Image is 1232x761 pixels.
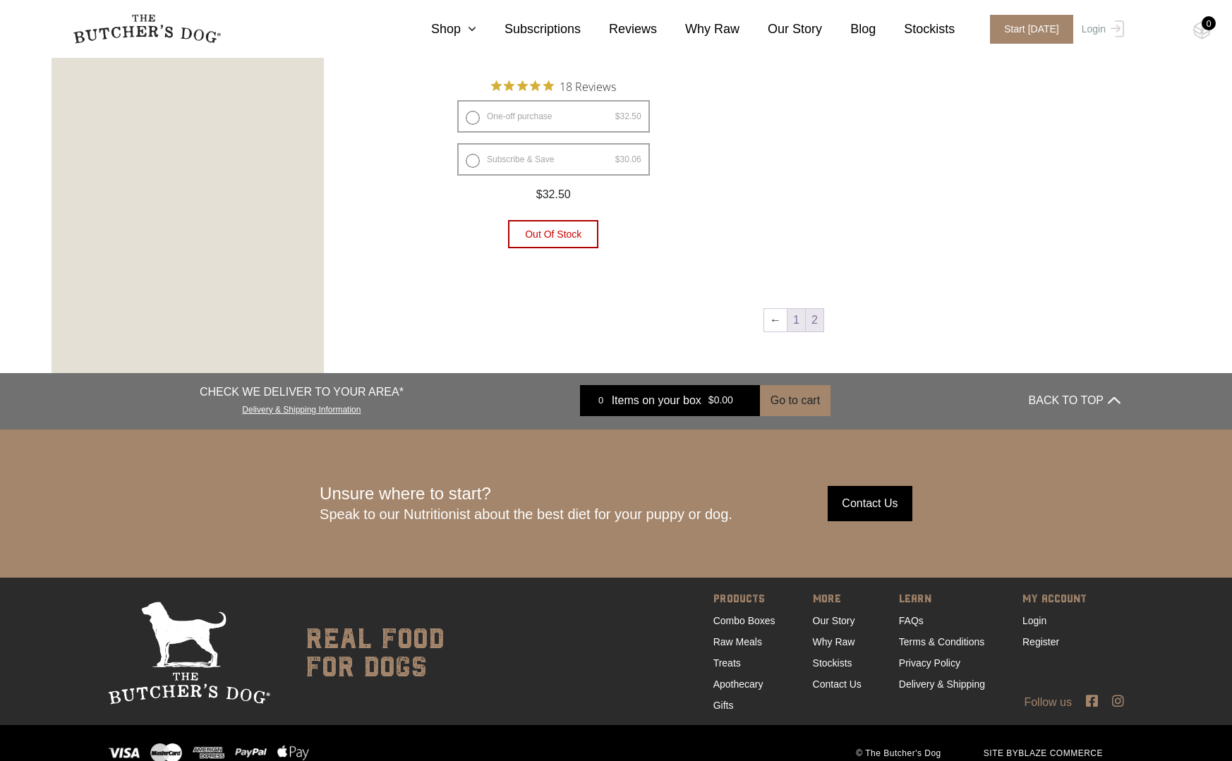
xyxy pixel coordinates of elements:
[242,401,361,415] a: Delivery & Shipping Information
[713,636,762,647] a: Raw Meals
[615,154,641,164] bdi: 30.06
[899,657,960,669] a: Privacy Policy
[760,385,831,416] button: Go to cart
[491,75,616,97] button: Rated 4.9 out of 5 stars from 18 reviews. Jump to reviews.
[580,385,760,416] a: 0 Items on your box $0.00
[1193,21,1211,39] img: TBD_Cart-Empty.png
[899,615,924,626] a: FAQs
[899,678,985,690] a: Delivery & Shipping
[536,188,543,200] span: $
[591,394,612,408] div: 0
[739,20,822,39] a: Our Story
[713,678,763,690] a: Apothecary
[52,694,1180,711] div: Follow us
[708,394,714,406] span: $
[1022,590,1087,610] span: MY ACCOUNT
[615,111,620,121] span: $
[476,20,581,39] a: Subscriptions
[713,700,734,711] a: Gifts
[813,636,855,647] a: Why Raw
[713,615,775,626] a: Combo Boxes
[813,615,855,626] a: Our Story
[806,309,823,331] span: Page 2
[1022,615,1046,626] a: Login
[615,154,620,164] span: $
[457,100,650,133] label: One-off purchase
[708,394,733,406] bdi: 0.00
[403,20,476,39] a: Shop
[713,657,741,669] a: Treats
[787,309,805,331] a: Page 1
[457,143,650,176] label: Subscribe & Save
[835,747,962,760] span: © The Butcher's Dog
[822,20,876,39] a: Blog
[200,384,404,401] p: CHECK WE DELIVER TO YOUR AREA*
[1018,748,1103,758] a: BLAZE COMMERCE
[291,602,445,705] div: real food for dogs
[581,20,657,39] a: Reviews
[320,484,732,523] div: Unsure where to start?
[713,590,775,610] span: PRODUCTS
[657,20,739,39] a: Why Raw
[976,15,1078,44] a: Start [DATE]
[1078,15,1124,44] a: Login
[899,590,985,610] span: LEARN
[1022,636,1059,647] a: Register
[876,20,955,39] a: Stockists
[813,657,852,669] a: Stockists
[813,590,862,610] span: MORE
[813,678,862,690] a: Contact Us
[899,636,984,647] a: Terms & Conditions
[1029,384,1121,418] button: BACK TO TOP
[962,747,1124,760] span: SITE BY
[612,392,701,409] span: Items on your box
[560,75,616,97] span: 18 Reviews
[615,111,641,121] bdi: 32.50
[320,506,732,522] span: Speak to our Nutritionist about the best diet for your puppy or dog.
[828,486,912,521] input: Contact Us
[1202,16,1216,30] div: 0
[990,15,1073,44] span: Start [DATE]
[764,309,787,331] a: ←
[508,220,598,248] button: Out of stock
[536,188,571,200] span: 32.50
